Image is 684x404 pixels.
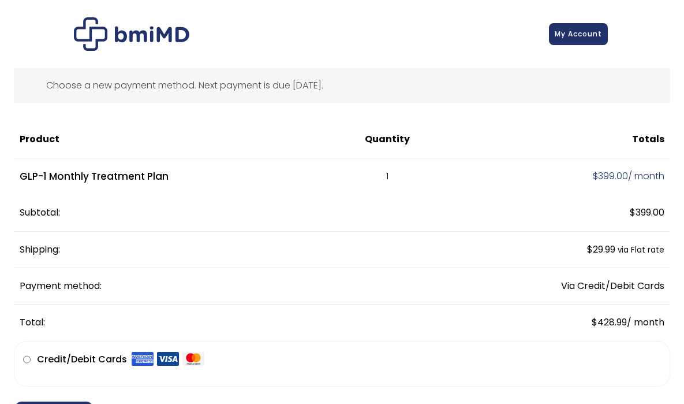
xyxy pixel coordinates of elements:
td: / month [443,305,670,340]
span: 428.99 [592,316,627,329]
th: Total: [14,305,443,340]
td: / month [443,158,670,195]
span: 399.00 [593,169,628,183]
th: Quantity [331,121,443,158]
div: Choose a new payment method. Next payment is due [DATE]. [14,68,670,103]
th: Totals [443,121,670,158]
th: Shipping: [14,232,443,268]
span: $ [587,243,593,256]
span: $ [592,316,597,329]
span: 399.00 [630,206,664,219]
label: Credit/Debit Cards [37,350,204,369]
span: 29.99 [587,243,615,256]
td: 1 [331,158,443,195]
th: Subtotal: [14,195,443,231]
th: Payment method: [14,268,443,305]
img: Checkout [74,17,189,51]
img: Visa [157,351,179,366]
span: $ [593,169,598,183]
td: Via Credit/Debit Cards [443,268,670,305]
th: Product [14,121,331,158]
span: My Account [555,29,602,39]
img: Amex [132,351,154,366]
td: GLP-1 Monthly Treatment Plan [14,158,331,195]
img: Mastercard [182,351,204,366]
small: via Flat rate [618,244,664,255]
span: $ [630,206,636,219]
a: My Account [549,23,608,45]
